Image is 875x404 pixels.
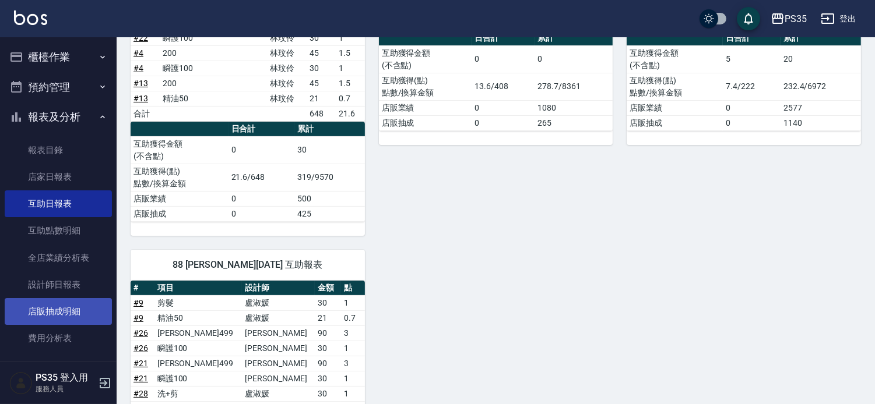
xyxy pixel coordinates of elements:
[242,310,315,325] td: 盧淑媛
[307,61,336,76] td: 30
[315,310,341,325] td: 21
[341,281,365,296] th: 點
[472,115,535,130] td: 0
[242,325,315,341] td: [PERSON_NAME]
[133,94,148,103] a: #13
[131,191,229,206] td: 店販業績
[9,371,33,395] img: Person
[267,30,307,45] td: 林玟伶
[229,191,295,206] td: 0
[133,389,148,398] a: #28
[133,33,148,42] a: #22
[242,281,315,296] th: 設計師
[472,45,535,73] td: 0
[315,371,341,386] td: 30
[5,271,112,298] a: 設計師日報表
[154,371,243,386] td: 瞬護100
[5,217,112,244] a: 互助點數明細
[267,45,307,61] td: 林玟伶
[5,102,112,132] button: 報表及分析
[781,73,861,100] td: 232.4/6972
[535,73,613,100] td: 278.7/8361
[781,45,861,73] td: 20
[294,206,364,221] td: 425
[341,310,365,325] td: 0.7
[315,341,341,356] td: 30
[133,63,143,73] a: #4
[267,61,307,76] td: 林玟伶
[307,91,336,106] td: 21
[336,61,365,76] td: 1
[781,115,861,130] td: 1140
[336,91,365,106] td: 0.7
[133,374,148,383] a: #21
[229,122,295,137] th: 日合計
[131,281,154,296] th: #
[379,73,472,100] td: 互助獲得(點) 點數/換算金額
[341,325,365,341] td: 3
[341,386,365,401] td: 1
[154,310,243,325] td: 精油50
[315,386,341,401] td: 30
[5,42,112,72] button: 櫃檯作業
[133,343,148,353] a: #26
[160,30,267,45] td: 瞬護100
[154,281,243,296] th: 項目
[5,190,112,217] a: 互助日報表
[5,244,112,271] a: 全店業績分析表
[535,100,613,115] td: 1080
[535,45,613,73] td: 0
[315,295,341,310] td: 30
[785,12,807,26] div: PS35
[307,30,336,45] td: 30
[294,136,364,164] td: 30
[766,7,811,31] button: PS35
[315,356,341,371] td: 90
[336,45,365,61] td: 1.5
[154,325,243,341] td: [PERSON_NAME]499
[154,295,243,310] td: 剪髮
[160,76,267,91] td: 200
[14,10,47,25] img: Logo
[472,73,535,100] td: 13.6/408
[472,100,535,115] td: 0
[229,206,295,221] td: 0
[472,31,535,46] th: 日合計
[5,357,112,387] button: 客戶管理
[315,325,341,341] td: 90
[379,45,472,73] td: 互助獲得金額 (不含點)
[379,100,472,115] td: 店販業績
[781,100,861,115] td: 2577
[131,122,365,222] table: a dense table
[131,206,229,221] td: 店販抽成
[36,384,95,394] p: 服務人員
[379,31,613,131] table: a dense table
[131,136,229,164] td: 互助獲得金額 (不含點)
[133,79,148,88] a: #13
[341,371,365,386] td: 1
[242,295,315,310] td: 盧淑媛
[145,259,351,271] span: 88 [PERSON_NAME][DATE] 互助報表
[627,115,723,130] td: 店販抽成
[5,137,112,164] a: 報表目錄
[627,100,723,115] td: 店販業績
[737,7,760,30] button: save
[535,115,613,130] td: 265
[723,31,781,46] th: 日合計
[36,372,95,384] h5: PS35 登入用
[723,73,781,100] td: 7.4/222
[781,31,861,46] th: 累計
[133,48,143,58] a: #4
[160,61,267,76] td: 瞬護100
[294,191,364,206] td: 500
[229,136,295,164] td: 0
[627,45,723,73] td: 互助獲得金額 (不含點)
[307,106,336,121] td: 648
[336,76,365,91] td: 1.5
[131,106,160,121] td: 合計
[5,298,112,325] a: 店販抽成明細
[341,295,365,310] td: 1
[229,164,295,191] td: 21.6/648
[336,106,365,121] td: 21.6
[307,45,336,61] td: 45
